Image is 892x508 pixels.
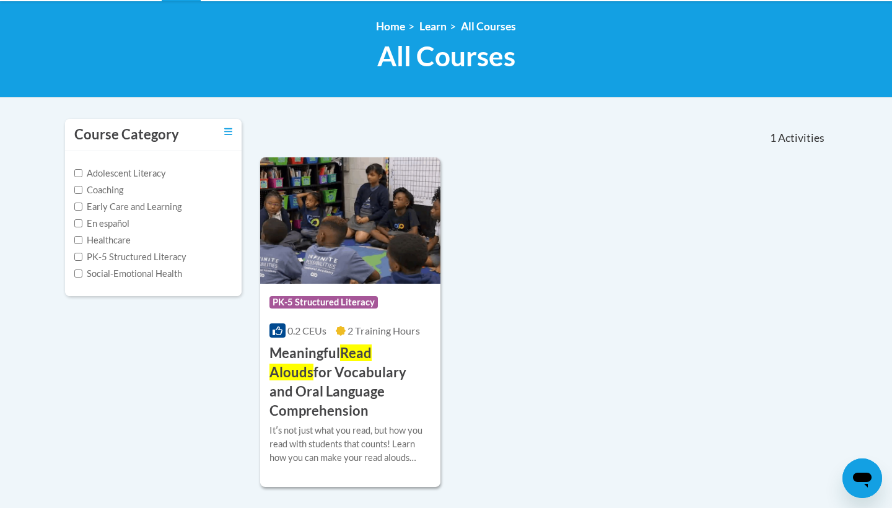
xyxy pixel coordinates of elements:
[376,20,405,33] a: Home
[287,325,326,336] span: 0.2 CEUs
[74,169,82,177] input: Checkbox for Options
[348,325,420,336] span: 2 Training Hours
[778,131,824,145] span: Activities
[260,157,440,487] a: Course LogoPK-5 Structured Literacy0.2 CEUs2 Training Hours MeaningfulRead Aloudsfor Vocabulary a...
[74,236,82,244] input: Checkbox for Options
[74,267,182,281] label: Social-Emotional Health
[74,217,129,230] label: En español
[74,234,131,247] label: Healthcare
[74,219,82,227] input: Checkbox for Options
[74,200,181,214] label: Early Care and Learning
[74,183,123,197] label: Coaching
[74,167,166,180] label: Adolescent Literacy
[74,203,82,211] input: Checkbox for Options
[74,125,179,144] h3: Course Category
[269,344,431,420] h3: Meaningful for Vocabulary and Oral Language Comprehension
[770,131,776,145] span: 1
[269,296,378,309] span: PK-5 Structured Literacy
[74,269,82,278] input: Checkbox for Options
[260,157,440,284] img: Course Logo
[269,424,431,465] div: Itʹs not just what you read, but how you read with students that counts! Learn how you can make y...
[377,40,515,72] span: All Courses
[461,20,516,33] a: All Courses
[74,186,82,194] input: Checkbox for Options
[224,125,232,139] a: Toggle collapse
[842,458,882,498] iframe: Button to launch messaging window
[419,20,447,33] a: Learn
[74,253,82,261] input: Checkbox for Options
[74,250,186,264] label: PK-5 Structured Literacy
